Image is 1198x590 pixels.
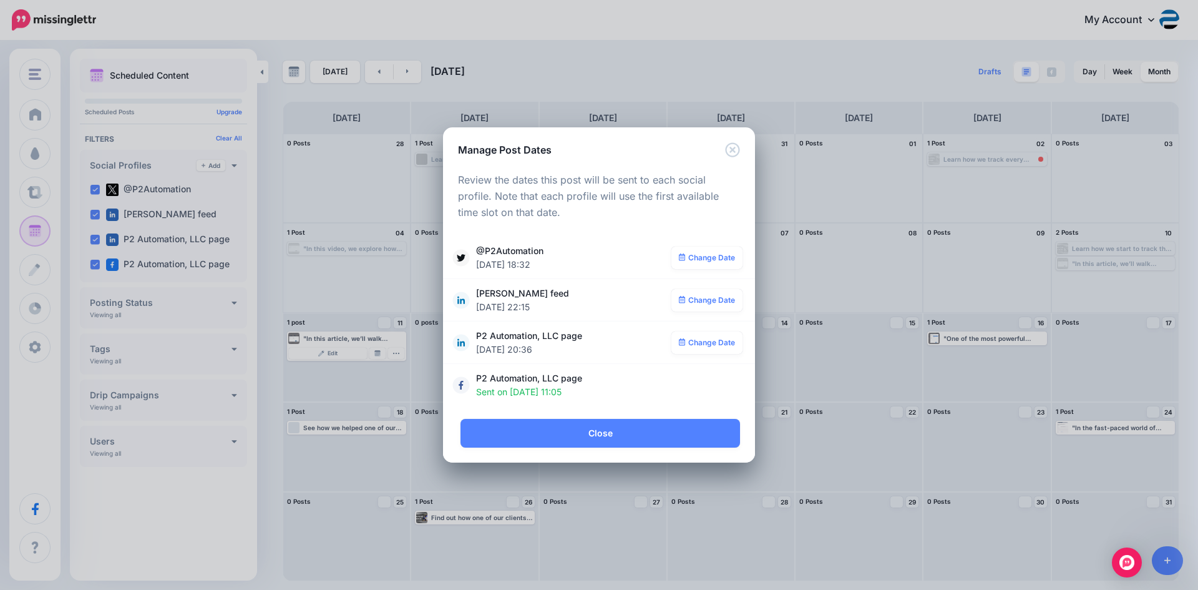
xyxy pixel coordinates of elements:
span: [DATE] 22:15 [476,300,665,314]
span: P2 Automation, LLC page [476,329,671,356]
a: Change Date [671,247,743,269]
span: [DATE] 20:36 [476,343,665,356]
span: Sent on [DATE] 11:05 [476,385,669,399]
button: Close [725,142,740,158]
a: Close [460,419,740,448]
span: [PERSON_NAME] feed [476,287,671,314]
h5: Manage Post Dates [458,142,552,157]
a: Change Date [671,289,743,312]
span: @P2Automation [476,244,671,272]
span: [DATE] 18:32 [476,258,665,272]
p: Review the dates this post will be sent to each social profile. Note that each profile will use t... [458,172,740,221]
a: Change Date [671,332,743,354]
div: Open Intercom Messenger [1112,548,1142,578]
span: P2 Automation, LLC page [476,371,675,399]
